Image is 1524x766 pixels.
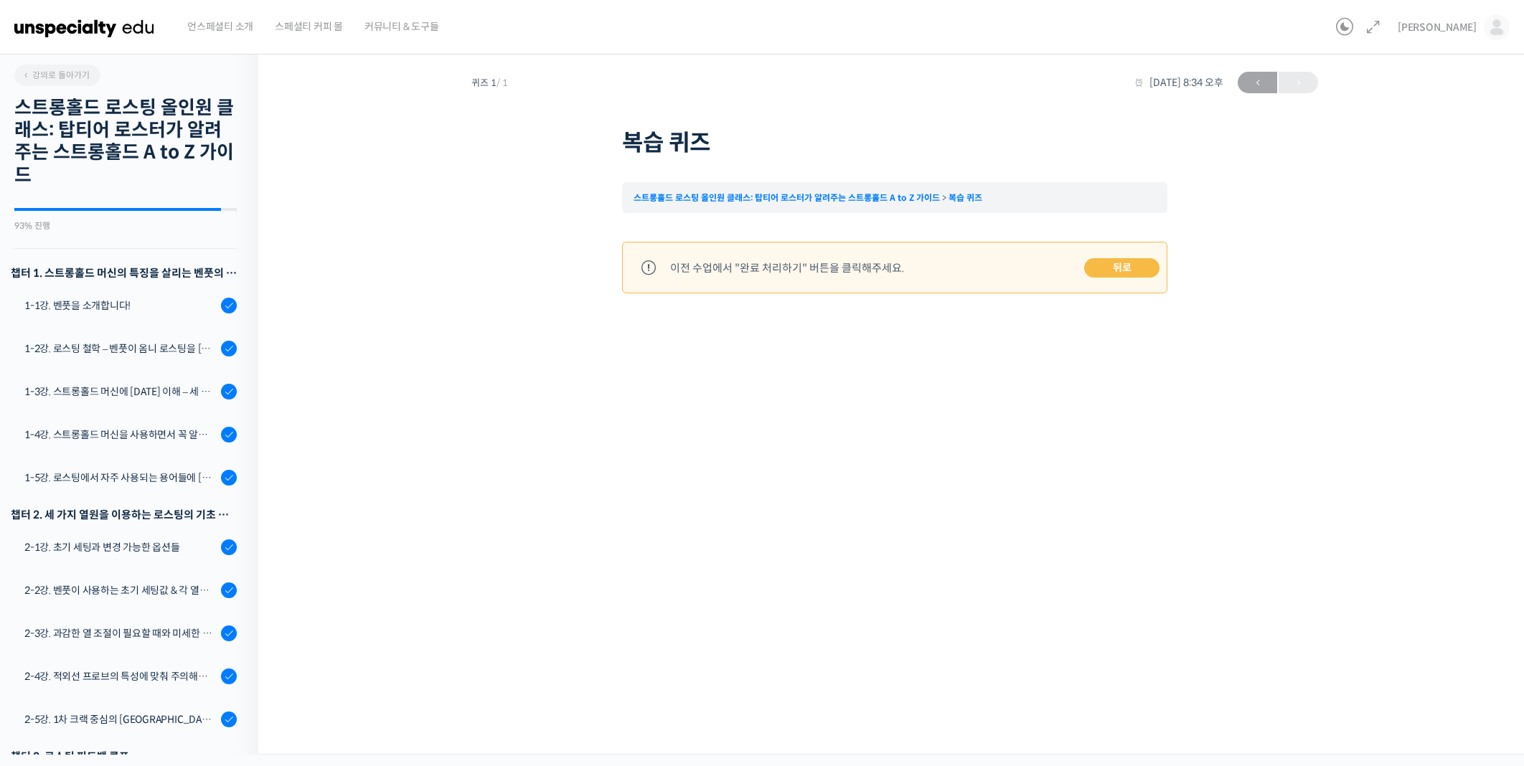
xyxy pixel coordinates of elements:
div: 2-2강. 벤풋이 사용하는 초기 세팅값 & 각 열원이 하는 역할 [24,582,217,598]
div: 1-1강. 벤풋을 소개합니다! [24,298,217,313]
h1: 복습 퀴즈 [622,129,1167,156]
a: 뒤로 [1084,258,1160,278]
a: 강의로 돌아가기 [14,65,100,86]
h3: 챕터 1. 스트롱홀드 머신의 특징을 살리는 벤풋의 로스팅 방식 [11,263,237,283]
div: 2-3강. 과감한 열 조절이 필요할 때와 미세한 열 조절이 필요할 때 [24,625,217,641]
div: 챕터 3. 로스팅 피드백 루프 [11,747,237,766]
a: 스트롱홀드 로스팅 올인원 클래스: 탑티어 로스터가 알려주는 스트롱홀드 A to Z 가이드 [634,192,940,203]
span: 퀴즈 1 [471,78,508,88]
div: 93% 진행 [14,222,237,230]
div: 1-2강. 로스팅 철학 – 벤풋이 옴니 로스팅을 [DATE] 않는 이유 [24,341,217,356]
span: [DATE] 8:34 오후 [1134,76,1223,89]
span: ← [1238,73,1277,93]
a: 복습 퀴즈 [949,192,982,203]
div: 챕터 2. 세 가지 열원을 이용하는 로스팅의 기초 설계 [11,505,237,524]
span: 강의로 돌아가기 [22,70,90,80]
a: ←이전 [1238,72,1277,93]
div: 2-1강. 초기 세팅과 변경 가능한 옵션들 [24,539,217,555]
div: 1-5강. 로스팅에서 자주 사용되는 용어들에 [DATE] 이해 [24,470,217,486]
span: [PERSON_NAME] [1398,21,1477,34]
div: 1-4강. 스트롱홀드 머신을 사용하면서 꼭 알고 있어야 할 유의사항 [24,427,217,443]
div: 1-3강. 스트롱홀드 머신에 [DATE] 이해 – 세 가지 열원이 만들어내는 변화 [24,384,217,399]
div: 2-4강. 적외선 프로브의 특성에 맞춰 주의해야 할 점들 [24,668,217,684]
div: 이전 수업에서 "완료 처리하기" 버튼을 클릭해주세요. [670,258,904,278]
h2: 스트롱홀드 로스팅 올인원 클래스: 탑티어 로스터가 알려주는 스트롱홀드 A to Z 가이드 [14,97,237,186]
span: / 1 [497,77,508,89]
div: 2-5강. 1차 크랙 중심의 [GEOGRAPHIC_DATA]에 관하여 [24,711,217,727]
